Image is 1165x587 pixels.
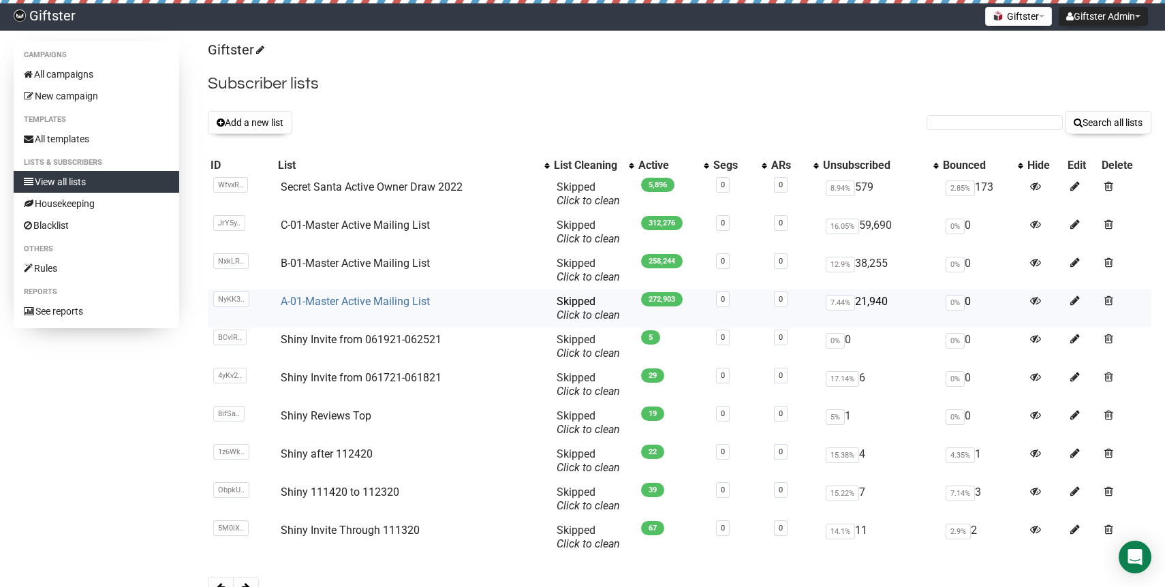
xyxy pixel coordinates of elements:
span: Skipped [557,257,620,283]
th: ARs: No sort applied, activate to apply an ascending sort [768,156,820,175]
a: Housekeeping [14,193,179,215]
span: 0% [946,219,965,234]
td: 0 [820,328,940,366]
a: 0 [721,447,725,456]
a: Click to clean [557,347,620,360]
span: 1z6Wk.. [213,444,249,460]
span: WfvxR.. [213,177,248,193]
td: 21,940 [820,289,940,328]
span: 0% [946,257,965,272]
a: Click to clean [557,385,620,398]
div: ID [211,159,273,172]
span: 5,896 [641,178,674,192]
span: 4yKv2.. [213,368,247,383]
a: 0 [779,486,783,494]
a: Giftster [208,42,262,58]
th: ID: No sort applied, sorting is disabled [208,156,275,175]
h2: Subscriber lists [208,72,1151,96]
td: 1 [820,404,940,442]
a: 0 [779,447,783,456]
td: 38,255 [820,251,940,289]
a: 0 [779,333,783,342]
th: Delete: No sort applied, sorting is disabled [1099,156,1151,175]
a: B-01-Master Active Mailing List [281,257,430,270]
a: New campaign [14,85,179,107]
span: 312,276 [641,216,683,230]
li: Lists & subscribers [14,155,179,171]
a: 0 [721,295,725,304]
td: 0 [940,366,1025,404]
th: Segs: No sort applied, activate to apply an ascending sort [711,156,769,175]
div: Hide [1027,159,1062,172]
span: 39 [641,483,664,497]
a: 0 [779,180,783,189]
a: All campaigns [14,63,179,85]
span: 0% [826,333,845,349]
span: 67 [641,521,664,535]
a: Shiny after 112420 [281,447,373,460]
td: 1 [940,442,1025,480]
a: A-01-Master Active Mailing List [281,295,430,308]
a: 0 [721,486,725,494]
a: 0 [779,409,783,418]
span: NyKK3.. [213,291,249,307]
th: List: No sort applied, activate to apply an ascending sort [275,156,550,175]
li: Templates [14,112,179,128]
a: 0 [779,257,783,266]
span: BCvIR.. [213,330,247,345]
li: Reports [14,284,179,300]
a: 0 [721,219,725,227]
span: Skipped [557,409,620,436]
a: Shiny Invite from 061921-062521 [281,333,441,346]
a: Click to clean [557,270,620,283]
span: 14.1% [826,524,855,539]
span: NxkLR.. [213,253,249,269]
a: Click to clean [557,232,620,245]
th: Hide: No sort applied, sorting is disabled [1025,156,1065,175]
a: Shiny Reviews Top [281,409,371,422]
a: 0 [779,219,783,227]
span: Skipped [557,180,620,207]
span: 7.44% [826,295,855,311]
td: 4 [820,442,940,480]
th: Unsubscribed: No sort applied, activate to apply an ascending sort [820,156,940,175]
div: Delete [1102,159,1149,172]
td: 2 [940,518,1025,556]
li: Others [14,241,179,257]
a: 0 [779,371,783,380]
button: Add a new list [208,111,292,134]
span: Skipped [557,295,620,321]
td: 0 [940,404,1025,442]
div: Unsubscribed [823,159,927,172]
td: 579 [820,175,940,213]
a: Secret Santa Active Owner Draw 2022 [281,180,463,193]
a: 0 [779,524,783,533]
a: View all lists [14,171,179,193]
div: Bounced [943,159,1011,172]
button: Giftster Admin [1059,7,1148,26]
div: Active [638,159,697,172]
td: 11 [820,518,940,556]
span: Skipped [557,371,620,398]
span: 258,244 [641,254,683,268]
span: 5% [826,409,845,425]
td: 6 [820,366,940,404]
span: 15.38% [826,447,859,463]
span: 4.35% [946,447,975,463]
span: Skipped [557,333,620,360]
span: 19 [641,407,664,421]
span: 22 [641,445,664,459]
a: Shiny Invite from 061721-061821 [281,371,441,384]
span: ObpkU.. [213,482,249,498]
span: 0% [946,333,965,349]
a: C-01-Master Active Mailing List [281,219,430,232]
div: ARs [771,159,807,172]
span: Skipped [557,219,620,245]
span: 0% [946,409,965,425]
th: List Cleaning: No sort applied, activate to apply an ascending sort [551,156,636,175]
a: 0 [721,257,725,266]
td: 0 [940,251,1025,289]
a: Click to clean [557,499,620,512]
th: Active: No sort applied, activate to apply an ascending sort [636,156,711,175]
a: Click to clean [557,194,620,207]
